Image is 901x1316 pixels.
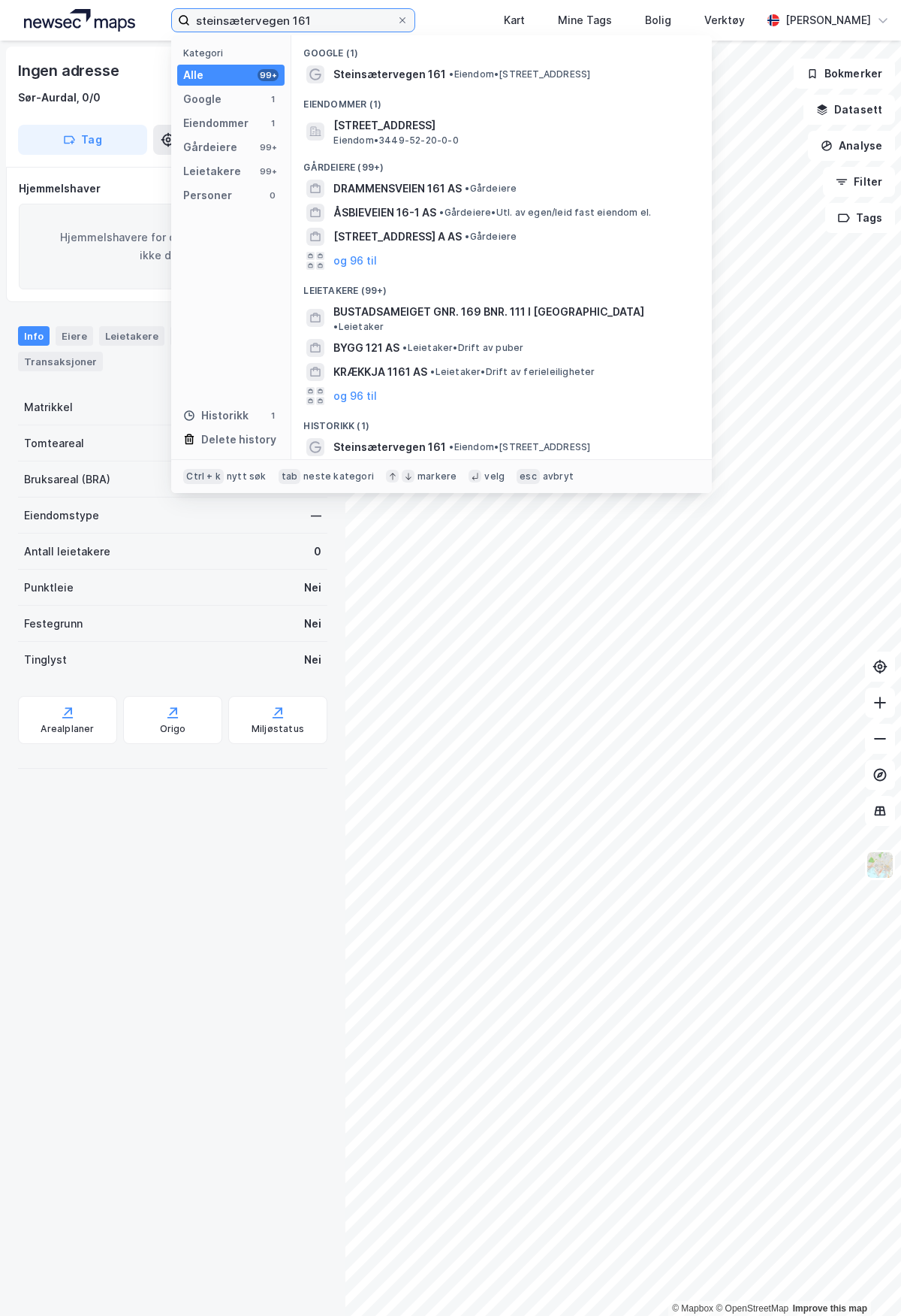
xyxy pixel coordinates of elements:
div: Personer [183,186,232,204]
div: 99+ [258,141,279,153]
div: Transaksjoner [18,352,103,371]
span: Leietaker • Drift av ferieleiligheter [430,366,595,378]
span: Gårdeiere • Utl. av egen/leid fast eiendom el. [439,207,651,219]
div: Sør-Aurdal, 0/0 [18,89,101,107]
span: Eiendom • [STREET_ADDRESS] [449,441,590,453]
span: • [439,207,444,218]
span: Steinsætervegen 161 [333,65,446,83]
div: Delete history [201,431,276,449]
div: Historikk [183,407,249,425]
div: Nei [304,651,321,669]
span: • [449,68,454,80]
div: Origo [160,723,186,735]
div: Ctrl + k [183,469,224,484]
div: nytt søk [227,470,267,483]
div: Eiendomstype [24,507,99,525]
button: Filter [823,167,895,197]
span: [STREET_ADDRESS] A AS [333,228,462,246]
button: Bokmerker [794,59,895,89]
img: logo.a4113a55bc3d86da70a041830d287a7e.svg [24,9,135,32]
div: velg [484,470,505,483]
a: Mapbox [672,1303,713,1314]
span: Eiendom • 3449-52-20-0-0 [333,135,458,147]
div: esc [517,469,540,484]
div: Info [18,326,50,346]
div: Festegrunn [24,615,83,633]
div: Matrikkel [24,398,73,416]
div: Tomteareal [24,434,84,452]
button: Datasett [803,95,895,125]
span: • [402,342,407,353]
a: Improve this map [793,1303,867,1314]
div: 99+ [258,69,279,81]
div: Gårdeiere (99+) [291,150,712,177]
span: Leietaker [333,321,384,333]
span: Gårdeiere [465,183,517,195]
iframe: Chat Widget [826,1244,901,1316]
span: Leietaker • Drift av puber [402,342,523,354]
div: Leietakere (99+) [291,273,712,300]
span: Gårdeiere [465,231,517,243]
span: • [465,183,469,194]
span: • [465,231,469,242]
div: Miljøstatus [252,723,304,735]
div: 1 [267,410,279,422]
div: Eiendommer [183,114,249,132]
a: OpenStreetMap [716,1303,788,1314]
span: KRÆKKJA 1161 AS [333,363,427,381]
div: Ingen adresse [18,59,122,83]
button: og 96 til [333,387,377,405]
button: og 96 til [333,252,377,270]
span: BUSTADSAMEIGET GNR. 169 BNR. 111 I [GEOGRAPHIC_DATA] [333,303,644,321]
div: 0 [267,189,279,201]
div: Mine Tags [558,11,612,29]
div: Bolig [645,11,671,29]
span: Steinsætervegen 161 [333,438,446,456]
div: Datasett [170,326,227,346]
div: Nei [304,615,321,633]
div: Leietakere [183,162,241,180]
div: Kontrollprogram for chat [826,1244,901,1316]
div: Leietakere [99,326,164,346]
div: avbryt [543,470,574,483]
div: Kategori [183,47,285,59]
div: [PERSON_NAME] [785,11,871,29]
div: markere [417,470,457,483]
div: 1 [267,93,279,105]
div: Google (1) [291,35,712,62]
img: Z [866,851,894,879]
div: Verktøy [704,11,745,29]
div: Hjemmelshaver [19,180,327,198]
div: Alle [183,66,203,84]
span: Eiendom • [STREET_ADDRESS] [449,68,590,80]
div: Kart [504,11,525,29]
button: Tags [825,203,895,233]
div: Eiendommer (1) [291,86,712,113]
div: Hjemmelshavere for denne eiendommen er ikke definert [19,204,327,289]
div: Nei [304,579,321,597]
span: • [333,321,338,332]
span: DRAMMENSVEIEN 161 AS [333,180,462,198]
div: — [311,507,321,525]
div: Punktleie [24,579,74,597]
input: Søk på adresse, matrikkel, gårdeiere, leietakere eller personer [190,9,396,32]
div: Google [183,90,221,108]
span: BYGG 121 AS [333,339,399,357]
span: • [449,441,454,452]
span: • [430,366,435,377]
div: Eiere [56,326,93,346]
span: [STREET_ADDRESS] [333,116,694,135]
div: Tinglyst [24,651,67,669]
div: Historikk (1) [291,408,712,435]
div: Bruksareal (BRA) [24,470,110,489]
button: Analyse [808,131,895,161]
div: 0 [314,543,321,561]
div: neste kategori [303,470,374,483]
div: Antall leietakere [24,543,110,561]
button: Tag [18,125,147,155]
span: ÅSBIEVEIEN 16-1 AS [333,204,436,222]
div: 99+ [258,165,279,177]
div: Arealplaner [41,723,94,735]
div: 1 [267,117,279,129]
div: Gårdeiere [183,138,237,156]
